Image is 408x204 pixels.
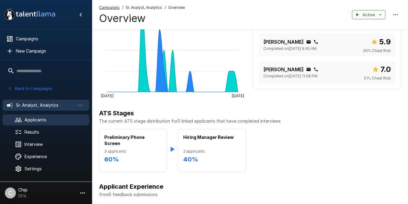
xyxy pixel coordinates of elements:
b: Hiring Manager Review [183,135,234,140]
tspan: [DATE] [232,93,244,98]
span: Sr. Analyst, Analytics [126,5,162,11]
span: 29 % Cheat Risk [363,48,391,54]
span: Completed on [DATE] 11:08 PM [263,73,317,79]
h6: 60 % [104,154,162,164]
p: [PERSON_NAME] [263,66,304,73]
span: / [165,5,166,11]
b: ATS Stages [99,109,134,117]
b: 7.0 [380,65,391,74]
p: from 5 feedback submissions [99,191,401,198]
span: 51 % Cheat Risk [364,75,391,81]
button: Active [352,10,385,20]
b: Preliminary Phone Screen [104,135,145,146]
div: Click to copy [313,67,318,72]
p: The current ATS stage distribution for 5 linked applicants that have completed interviews [99,118,401,124]
b: 5.9 [379,37,391,46]
span: Overall score out of 10 [371,36,391,48]
p: [PERSON_NAME] [263,38,304,46]
h6: 40 % [183,154,241,164]
div: Click to copy [306,67,311,72]
span: 3 applicants [104,148,162,154]
tspan: [DATE] [101,93,113,98]
h4: Overview [99,12,185,25]
div: Click to copy [306,39,311,44]
span: 2 applicants [183,148,241,154]
u: Campaigns [99,5,120,10]
b: Applicant Experience [99,183,163,190]
span: Overview [168,5,185,11]
span: Overall score out of 10 [372,64,391,75]
span: Completed on [DATE] 9:45 AM [263,46,317,52]
span: / [122,5,123,11]
div: Click to copy [313,39,318,44]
